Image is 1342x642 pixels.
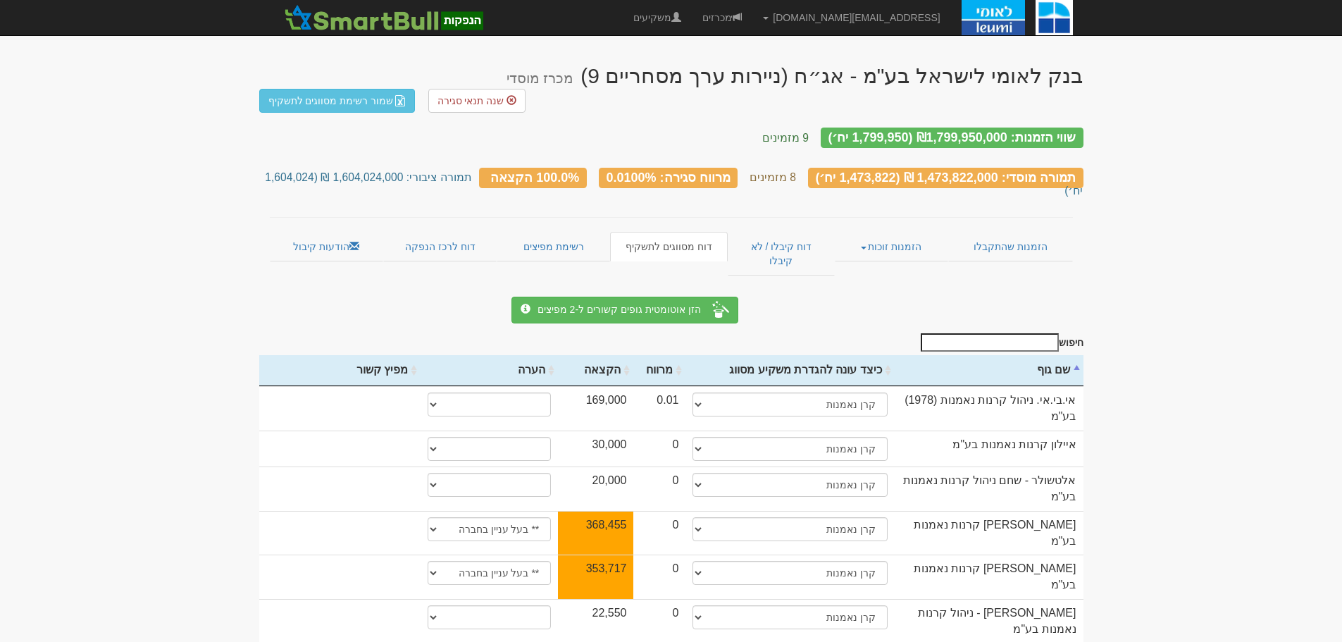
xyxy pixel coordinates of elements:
[521,304,701,315] span: הזן אוטומטית גופים קשורים ל-2 מפיצים
[921,333,1059,352] input: חיפוש
[895,355,1083,386] th: שם גוף : activate to sort column descending
[633,386,685,431] td: 0.01
[507,70,573,86] small: מכרז מוסדי
[610,232,728,261] a: דוח מסווגים לתשקיף
[835,232,948,261] a: הזמנות זוכות
[558,555,633,599] td: 353,717
[511,297,738,323] button: הזן אוטומטית גופים קשורים ל-2 מפיצים
[558,511,633,555] td: 368,455
[265,171,1083,196] small: תמורה ציבורי: 1,604,024,000 ₪ (1,604,024 יח׳)
[633,431,685,467] td: 0
[633,555,685,599] td: 0
[712,301,729,318] img: hat-and-magic-wand-white-24.png
[750,171,796,183] small: 8 מזמינים
[507,64,1083,87] div: בנק לאומי לישראל בע"מ - אג״ח (ניירות ערך מסחריים 9) - הנפקה לציבור
[437,95,504,106] span: שנה תנאי סגירה
[895,555,1083,599] td: [PERSON_NAME] קרנות נאמנות בע"מ
[633,511,685,555] td: 0
[895,386,1083,431] td: אי.בי.אי. ניהול קרנות נאמנות (1978) בע"מ
[428,89,526,113] a: שנה תנאי סגירה
[394,95,406,106] img: excel-file-white.png
[599,168,738,188] div: מרווח סגירה: 0.0100%
[895,431,1083,467] td: איילון קרנות נאמנות בע"מ
[558,386,633,431] td: 169,000
[558,467,633,511] td: 20,000
[558,431,633,467] td: 30,000
[895,467,1083,511] td: אלטשולר - שחם ניהול קרנות נאמנות בע"מ
[685,355,894,386] th: כיצד עונה להגדרת משקיע מסווג: activate to sort column ascending
[280,4,487,32] img: SmartBull Logo
[762,132,809,144] small: 9 מזמינים
[490,170,579,184] span: 100.0% הקצאה
[916,333,1083,352] label: חיפוש
[259,89,416,113] a: שמור רשימת מסווגים לתשקיף
[728,232,834,276] a: דוח קיבלו / לא קיבלו
[521,304,530,314] span: לאומי פרטנרס חתמים בע"מ, לידר הנפקות (1993) בע"מ
[383,232,497,261] a: דוח לרכז הנפקה
[558,355,633,386] th: הקצאה: activate to sort column ascending
[633,467,685,511] td: 0
[497,232,609,261] a: רשימת מפיצים
[421,355,558,386] th: הערה: activate to sort column ascending
[270,232,383,261] a: הודעות קיבול
[259,355,421,386] th: מפיץ קשור: activate to sort column ascending
[821,128,1083,148] div: שווי הזמנות: ₪1,799,950,000 (1,799,950 יח׳)
[895,511,1083,555] td: [PERSON_NAME] קרנות נאמנות בע"מ
[633,355,685,386] th: מרווח : activate to sort column ascending
[948,232,1072,261] a: הזמנות שהתקבלו
[808,168,1083,188] div: תמורה מוסדי: 1,473,822,000 ₪ (1,473,822 יח׳)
